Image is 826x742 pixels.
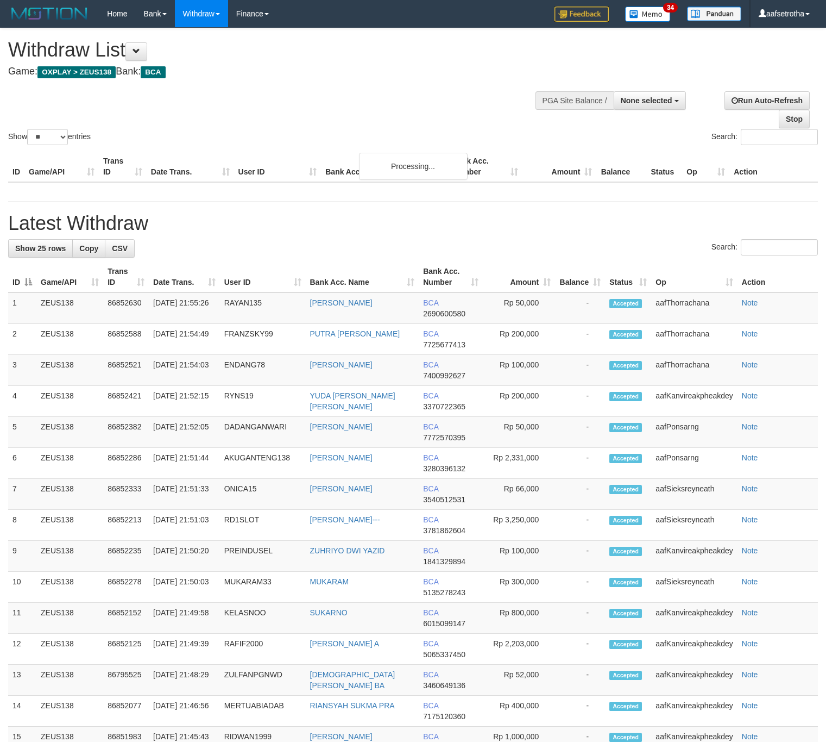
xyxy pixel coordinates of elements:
[448,151,522,182] th: Bank Acc. Number
[103,572,149,603] td: 86852278
[8,572,36,603] td: 10
[609,671,642,680] span: Accepted
[423,391,438,400] span: BCA
[8,261,36,292] th: ID: activate to sort column descending
[423,422,438,431] span: BCA
[8,213,818,234] h1: Latest Withdraw
[555,386,605,417] td: -
[149,572,220,603] td: [DATE] 21:50:03
[8,510,36,541] td: 8
[103,634,149,665] td: 86852125
[614,91,686,110] button: None selected
[651,355,737,386] td: aafThorrachana
[555,355,605,386] td: -
[141,66,165,78] span: BCA
[663,3,678,13] span: 34
[220,261,306,292] th: User ID: activate to sort column ascending
[423,681,465,690] span: Copy 3460649136 to clipboard
[220,324,306,355] td: FRANZSKY99
[423,515,438,524] span: BCA
[555,572,605,603] td: -
[742,577,758,586] a: Note
[310,298,373,307] a: [PERSON_NAME]
[8,603,36,634] td: 11
[554,7,609,22] img: Feedback.jpg
[220,292,306,324] td: RAYAN135
[149,292,220,324] td: [DATE] 21:55:26
[609,609,642,618] span: Accepted
[651,603,737,634] td: aafKanvireakpheakdey
[310,453,373,462] a: [PERSON_NAME]
[112,244,128,253] span: CSV
[36,541,103,572] td: ZEUS138
[742,484,758,493] a: Note
[103,448,149,479] td: 86852286
[36,417,103,448] td: ZEUS138
[359,153,468,180] div: Processing...
[682,151,729,182] th: Op
[36,479,103,510] td: ZEUS138
[36,696,103,727] td: ZEUS138
[310,515,380,524] a: [PERSON_NAME]---
[742,329,758,338] a: Note
[24,151,99,182] th: Game/API
[310,670,395,690] a: [DEMOGRAPHIC_DATA][PERSON_NAME] BA
[423,402,465,411] span: Copy 3370722365 to clipboard
[423,371,465,380] span: Copy 7400992627 to clipboard
[609,392,642,401] span: Accepted
[625,7,671,22] img: Button%20Memo.svg
[423,526,465,535] span: Copy 3781862604 to clipboard
[103,386,149,417] td: 86852421
[555,603,605,634] td: -
[651,324,737,355] td: aafThorrachana
[609,299,642,308] span: Accepted
[220,448,306,479] td: AKUGANTENG138
[555,634,605,665] td: -
[423,670,438,679] span: BCA
[36,261,103,292] th: Game/API: activate to sort column ascending
[483,448,555,479] td: Rp 2,331,000
[651,479,737,510] td: aafSieksreyneath
[36,355,103,386] td: ZEUS138
[651,634,737,665] td: aafKanvireakpheakdey
[147,151,234,182] th: Date Trans.
[220,479,306,510] td: ONICA15
[149,696,220,727] td: [DATE] 21:46:56
[36,572,103,603] td: ZEUS138
[8,324,36,355] td: 2
[8,417,36,448] td: 5
[103,541,149,572] td: 86852235
[37,66,116,78] span: OXPLAY > ZEUS138
[8,448,36,479] td: 6
[15,244,66,253] span: Show 25 rows
[609,578,642,587] span: Accepted
[423,701,438,710] span: BCA
[711,239,818,255] label: Search:
[423,588,465,597] span: Copy 5135278243 to clipboard
[149,479,220,510] td: [DATE] 21:51:33
[310,484,373,493] a: [PERSON_NAME]
[555,479,605,510] td: -
[535,91,614,110] div: PGA Site Balance /
[149,510,220,541] td: [DATE] 21:51:03
[483,355,555,386] td: Rp 100,000
[99,151,147,182] th: Trans ID
[36,292,103,324] td: ZEUS138
[423,484,438,493] span: BCA
[8,66,540,77] h4: Game: Bank:
[8,39,540,61] h1: Withdraw List
[103,261,149,292] th: Trans ID: activate to sort column ascending
[220,417,306,448] td: DADANGANWARI
[105,239,135,258] a: CSV
[423,650,465,659] span: Copy 5065337450 to clipboard
[310,422,373,431] a: [PERSON_NAME]
[234,151,321,182] th: User ID
[609,423,642,432] span: Accepted
[423,360,438,369] span: BCA
[609,485,642,494] span: Accepted
[149,355,220,386] td: [DATE] 21:54:03
[522,151,597,182] th: Amount
[419,261,483,292] th: Bank Acc. Number: activate to sort column ascending
[321,151,447,182] th: Bank Acc. Name
[423,309,465,318] span: Copy 2690600580 to clipboard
